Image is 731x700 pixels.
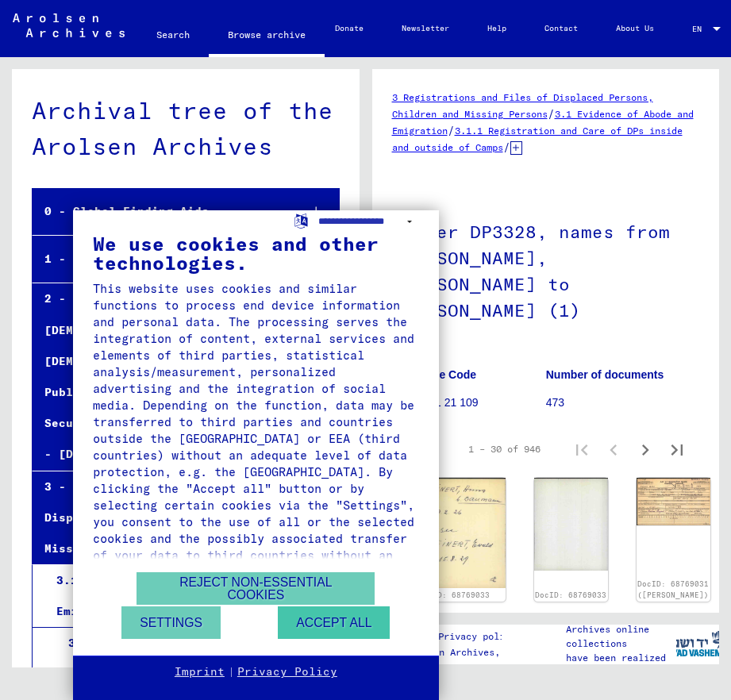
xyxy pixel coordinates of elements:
[137,572,375,605] button: Reject non-essential cookies
[278,606,390,639] button: Accept all
[93,280,419,580] div: This website uses cookies and similar functions to process end device information and personal da...
[93,234,419,272] div: We use cookies and other technologies.
[237,664,337,680] a: Privacy Policy
[121,606,221,639] button: Settings
[175,664,225,680] a: Imprint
